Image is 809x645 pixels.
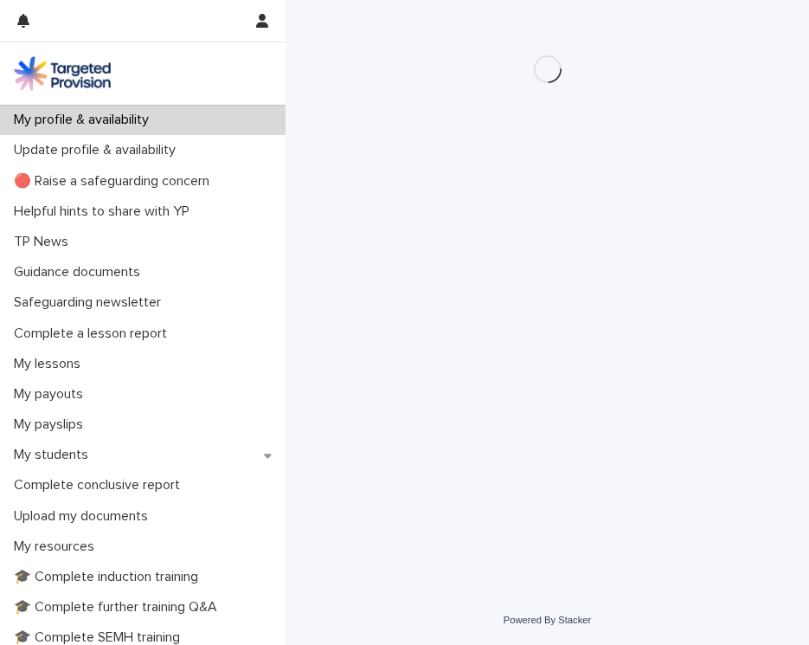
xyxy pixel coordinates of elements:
[7,173,223,190] p: 🔴 Raise a safeguarding concern
[7,416,97,433] p: My payslips
[7,477,194,493] p: Complete conclusive report
[7,447,102,463] p: My students
[7,386,97,403] p: My payouts
[7,539,108,555] p: My resources
[7,203,203,220] p: Helpful hints to share with YP
[7,599,231,616] p: 🎓 Complete further training Q&A
[7,142,189,158] p: Update profile & availability
[7,112,163,128] p: My profile & availability
[7,264,154,281] p: Guidance documents
[14,56,111,91] img: M5nRWzHhSzIhMunXDL62
[7,326,181,342] p: Complete a lesson report
[7,508,162,525] p: Upload my documents
[7,356,94,372] p: My lessons
[7,294,175,311] p: Safeguarding newsletter
[7,569,212,585] p: 🎓 Complete induction training
[504,615,591,625] a: Powered By Stacker
[7,234,82,250] p: TP News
